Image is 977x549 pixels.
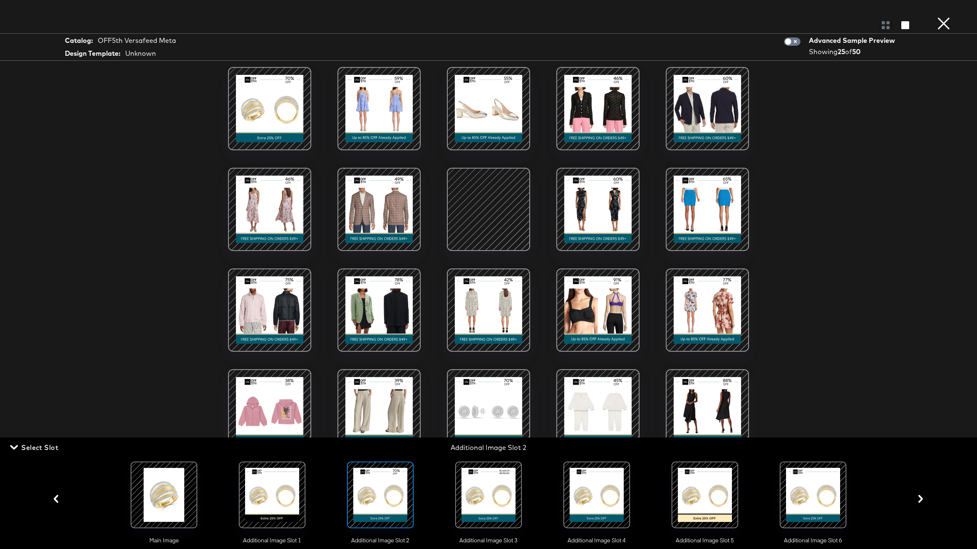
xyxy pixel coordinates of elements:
span: Additional Image Slot 6 [771,537,855,544]
strong: Catalog: [65,36,93,45]
div: Unknown [125,49,156,58]
span: Additional Image Slot 3 [447,537,530,544]
span: Additional Image Slot 4 [555,537,638,544]
span: Additional Image Slot 5 [663,537,746,544]
span: Additional Image Slot 1 [231,537,314,544]
span: Main Image [122,537,206,544]
div: OFF5th Versafeed Meta [98,36,176,45]
span: Additional Image Slot 2 [339,537,422,544]
div: Additional Image Slot 2 [330,443,646,452]
span: Select Slot [12,442,58,453]
strong: 25 [838,47,845,56]
div: Showing of [809,47,898,57]
strong: 50 [852,47,860,56]
div: Advanced Sample Preview [809,36,898,45]
button: Select Slot [8,442,62,453]
strong: Design Template: [65,49,120,58]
